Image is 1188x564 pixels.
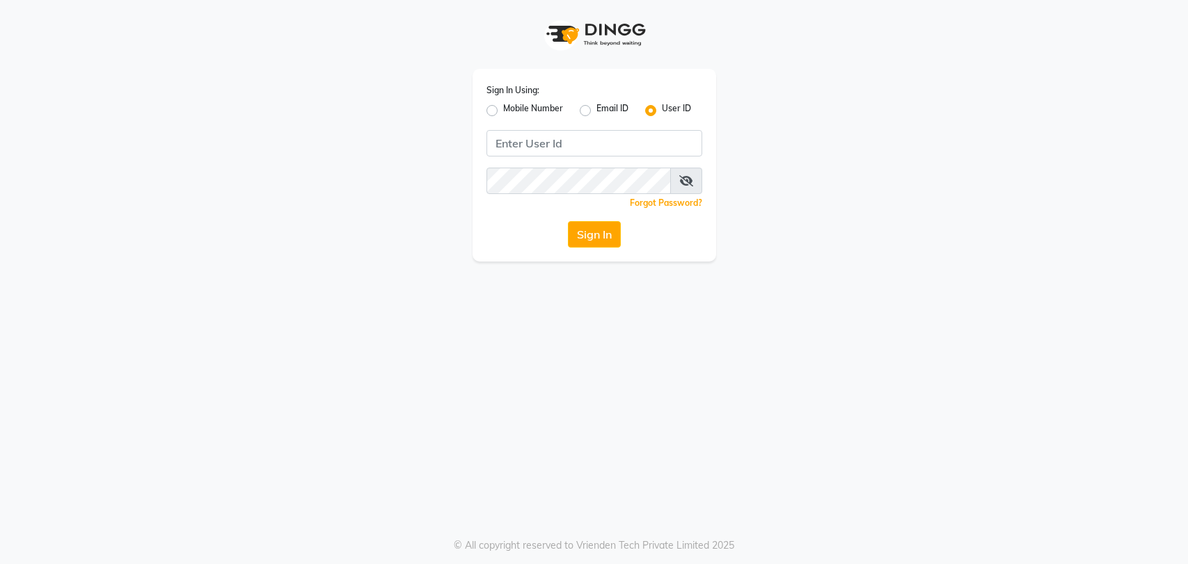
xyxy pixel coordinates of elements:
img: logo1.svg [539,14,650,55]
label: Mobile Number [503,102,563,119]
input: Username [486,130,702,156]
label: User ID [662,102,691,119]
button: Sign In [568,221,621,248]
label: Sign In Using: [486,84,539,97]
input: Username [486,168,671,194]
a: Forgot Password? [630,198,702,208]
label: Email ID [596,102,628,119]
